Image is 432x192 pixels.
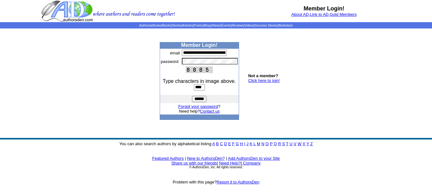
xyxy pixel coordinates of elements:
font: Type characters in image above. [163,78,236,84]
font: password [161,59,179,64]
a: News [213,24,220,27]
a: B [216,141,219,146]
font: | [226,156,227,161]
font: , , [291,12,357,17]
a: Company [243,161,261,165]
font: | [185,156,186,161]
a: X [303,141,305,146]
font: You can also search authors by alphabetical listing: [119,141,313,146]
a: Report it to AuthorsDen [217,180,259,184]
img: This Is CAPTCHA Image [186,66,213,73]
a: Share us with our friends [171,161,217,165]
a: W [298,141,301,146]
a: H [240,141,243,146]
a: Success Stories [255,24,278,27]
a: Bookstore [279,24,293,27]
a: Q [274,141,277,146]
a: Z [310,141,313,146]
a: Poetry [194,24,203,27]
a: Click here to join! [248,78,280,83]
a: J [246,141,249,146]
a: Reviews [232,24,244,27]
a: Events [221,24,231,27]
a: K [250,141,252,146]
a: Gold Members [330,12,357,17]
a: U [290,141,293,146]
a: About AD [291,12,309,17]
b: Member Login! [304,5,344,12]
a: eBooks [151,24,161,27]
font: email [170,51,180,55]
a: Contact us [200,109,219,114]
a: C [220,141,223,146]
a: Featured Authors [152,156,184,161]
a: I [244,141,245,146]
font: Need help? [179,109,220,114]
a: Blogs [204,24,212,27]
a: New to AuthorsDen? [187,156,225,161]
a: Need Help? [219,161,241,165]
a: Videos [244,24,254,27]
a: Authors [139,24,150,27]
a: G [236,141,239,146]
a: R [278,141,281,146]
font: | [217,161,218,165]
a: Stories [172,24,182,27]
a: P [270,141,272,146]
font: | [241,161,261,165]
b: Not a member? [248,73,278,78]
a: O [266,141,269,146]
a: Add AuthorsDen to your Site [228,156,280,161]
a: Books [162,24,171,27]
a: Forgot your password [178,104,218,109]
a: E [228,141,231,146]
a: L [254,141,256,146]
a: Y [306,141,309,146]
font: Problem with this page? [173,180,259,184]
a: A [213,141,215,146]
a: Articles [183,24,193,27]
a: N [262,141,264,146]
a: M [257,141,260,146]
a: T [286,141,288,146]
span: | | | | | | | | | | | | [139,24,293,27]
font: © AuthorsDen, Inc. All rights reserved. [189,165,243,169]
a: S [282,141,285,146]
a: F [232,141,235,146]
a: V [294,141,297,146]
b: Member Login! [181,42,218,48]
font: ? [178,104,220,109]
a: D [224,141,227,146]
a: Link to AD [310,12,329,17]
